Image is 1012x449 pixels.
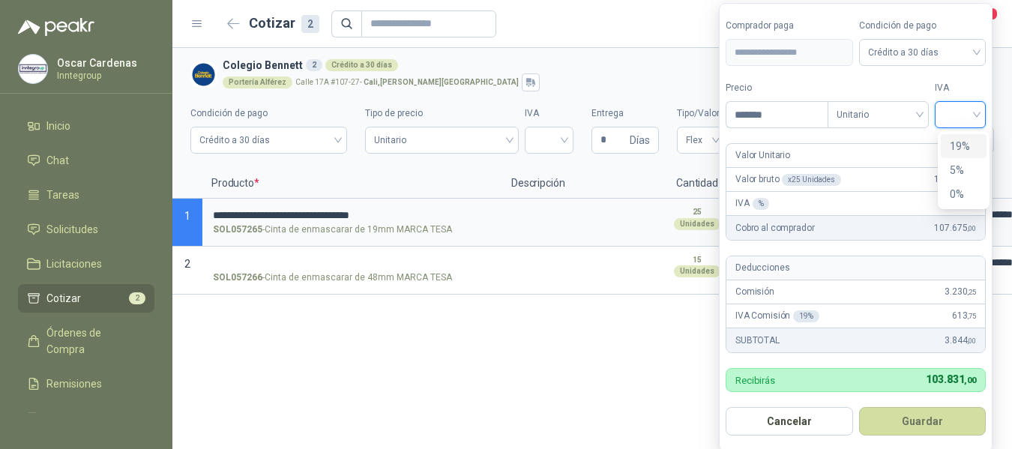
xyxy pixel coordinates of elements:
[374,129,510,151] span: Unitario
[18,181,154,209] a: Tareas
[693,206,702,218] p: 25
[46,152,69,169] span: Chat
[941,134,987,158] div: 19%
[726,407,853,436] button: Cancelar
[967,337,976,345] span: ,00
[735,285,774,299] p: Comisión
[652,169,742,199] p: Cantidad
[306,59,322,71] div: 2
[726,19,853,33] label: Comprador paga
[735,261,789,275] p: Deducciones
[674,265,720,277] div: Unidades
[674,218,720,230] div: Unidades
[46,118,70,134] span: Inicio
[868,41,978,64] span: Crédito a 30 días
[184,210,190,222] span: 1
[199,129,338,151] span: Crédito a 30 días
[57,58,151,68] p: Oscar Cardenas
[129,292,145,304] span: 2
[837,103,920,126] span: Unitario
[213,210,492,221] input: SOL057265-Cinta de enmascarar de 19mm MARCA TESA
[190,61,217,88] img: Company Logo
[859,407,987,436] button: Guardar
[950,162,978,178] div: 5%
[18,370,154,398] a: Remisiones
[926,373,976,385] span: 103.831
[967,224,976,232] span: ,00
[213,223,452,237] p: - Cinta de enmascarar de 19mm MARCA TESA
[18,215,154,244] a: Solicitudes
[950,186,978,202] div: 0%
[213,271,452,285] p: - Cinta de enmascarar de 48mm MARCA TESA
[967,288,976,296] span: ,25
[726,81,828,95] label: Precio
[753,198,770,210] div: %
[934,221,976,235] span: 107.675
[941,158,987,182] div: 5%
[46,325,140,358] span: Órdenes de Compra
[18,112,154,140] a: Inicio
[18,18,94,36] img: Logo peakr
[502,169,652,199] p: Descripción
[213,223,262,237] strong: SOL057265
[18,404,154,433] a: Configuración
[223,57,988,73] h3: Colegio Bennett
[46,376,102,392] span: Remisiones
[46,187,79,203] span: Tareas
[693,254,702,266] p: 15
[735,196,769,211] p: IVA
[525,106,573,121] label: IVA
[967,10,994,37] button: 1
[677,106,816,121] label: Tipo/Valor del flete
[249,13,319,34] h2: Cotizar
[945,334,976,348] span: 3.844
[941,182,987,206] div: 0%
[934,172,976,187] span: 107.675
[18,284,154,313] a: Cotizar2
[950,138,978,154] div: 19%
[19,55,47,83] img: Company Logo
[630,127,650,153] span: Días
[793,310,819,322] div: 19 %
[686,129,716,151] span: Flex
[735,148,790,163] p: Valor Unitario
[46,221,98,238] span: Solicitudes
[591,106,659,121] label: Entrega
[735,376,775,385] p: Recibirás
[325,59,398,71] div: Crédito a 30 días
[202,169,502,199] p: Producto
[46,290,81,307] span: Cotizar
[57,71,151,80] p: Inntegroup
[952,309,976,323] span: 613
[735,334,780,348] p: SUBTOTAL
[295,79,519,86] p: Calle 17A #107-27 -
[735,221,814,235] p: Cobro al comprador
[365,106,519,121] label: Tipo de precio
[18,146,154,175] a: Chat
[184,258,190,270] span: 2
[735,309,819,323] p: IVA Comisión
[735,172,841,187] p: Valor bruto
[46,256,102,272] span: Licitaciones
[945,285,976,299] span: 3.230
[18,250,154,278] a: Licitaciones
[859,19,987,33] label: Condición de pago
[364,78,519,86] strong: Cali , [PERSON_NAME][GEOGRAPHIC_DATA]
[223,76,292,88] div: Portería Alférez
[46,410,112,427] span: Configuración
[18,319,154,364] a: Órdenes de Compra
[935,81,986,95] label: IVA
[190,106,347,121] label: Condición de pago
[964,376,976,385] span: ,00
[213,271,262,285] strong: SOL057266
[301,15,319,33] div: 2
[213,258,492,269] input: SOL057266-Cinta de enmascarar de 48mm MARCA TESA
[782,174,840,186] div: x 25 Unidades
[967,312,976,320] span: ,75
